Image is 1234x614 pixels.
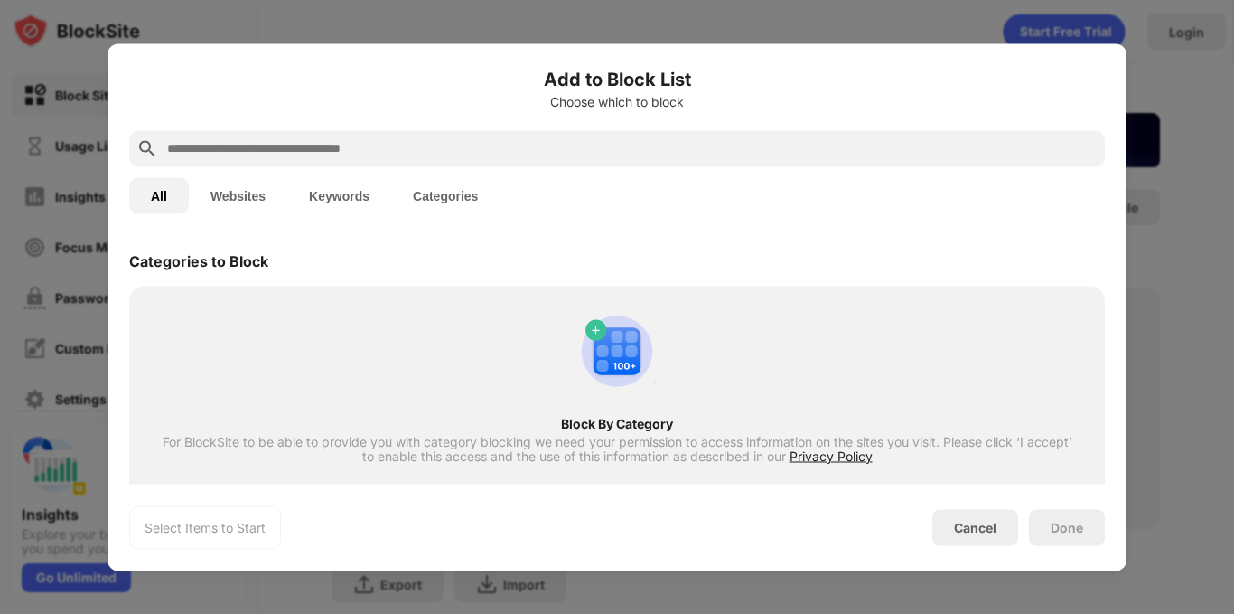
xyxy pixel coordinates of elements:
[287,177,391,213] button: Keywords
[129,94,1105,109] div: Choose which to block
[129,177,189,213] button: All
[162,434,1072,463] div: For BlockSite to be able to provide you with category blocking we need your permission to access ...
[136,137,158,159] img: search.svg
[129,251,268,269] div: Categories to Block
[954,520,996,535] div: Cancel
[129,65,1105,92] h6: Add to Block List
[145,518,266,536] div: Select Items to Start
[790,448,873,463] span: Privacy Policy
[574,307,660,394] img: category-add.svg
[1051,520,1083,534] div: Done
[189,177,287,213] button: Websites
[391,177,500,213] button: Categories
[162,416,1072,430] div: Block By Category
